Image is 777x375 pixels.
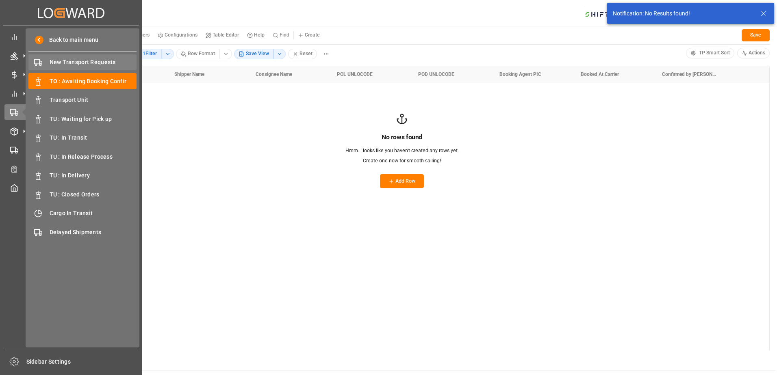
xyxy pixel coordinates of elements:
button: Configurations [154,29,202,41]
a: My Cockpit [4,180,138,196]
a: Transport Unit [28,92,137,108]
a: Control Tower [4,29,138,45]
span: POL UNLOCODE [337,71,373,77]
button: Find [269,29,293,41]
a: Cargo In Transit [28,205,137,221]
button: TP Smart Sort [686,48,734,58]
span: Shipper Name [174,71,204,77]
img: Bildschirmfoto%202024-11-13%20um%2009.31.44.png_1731487080.png [585,6,625,20]
span: TO : Awaiting Booking Confir [50,77,137,86]
a: TO : Awaiting Booking Confir [28,73,137,89]
span: Booked At Carrier [581,71,619,77]
a: Delayed Shipments [28,224,137,240]
span: Booking Agent PIC [499,71,541,77]
a: Configuration Audits [4,161,138,177]
button: Create [294,29,324,41]
p: Hmm... looks like you haven't created any rows yet. Create one now for smooth sailing! [345,146,459,166]
a: New Transport Requests [28,54,137,70]
small: Create [305,32,320,37]
span: Back to main menu [43,36,98,44]
h3: No rows found [382,131,422,143]
span: TU : In Release Process [50,153,137,161]
a: Workflows [4,142,138,158]
button: Save [742,29,770,41]
button: Help [243,29,269,41]
button: 1Filter [131,49,162,59]
small: Help [254,32,265,37]
span: Cargo In Transit [50,209,137,218]
a: TU : Closed Orders [28,186,137,202]
span: TP Smart Sort [699,50,730,57]
span: POD UNLOCODE [418,71,454,77]
span: New Transport Requests [50,58,137,67]
small: Find [280,32,289,37]
span: TU : Waiting for Pick up [50,115,137,123]
span: Delayed Shipments [50,228,137,237]
div: Notification: No Results found! [613,9,753,18]
span: Transport Unit [50,96,137,104]
small: Configurations [165,32,198,37]
button: Add Row [380,174,424,188]
span: Sidebar Settings [26,358,139,366]
button: Table Editor [202,29,243,41]
span: Confirmed by [PERSON_NAME] [662,71,716,77]
span: Consignee Name [256,71,292,77]
button: Row Format [176,49,220,59]
a: TU : In Delivery [28,168,137,183]
button: Reset [288,49,317,59]
span: TU : Closed Orders [50,190,137,199]
span: TU : In Delivery [50,171,137,180]
a: TU : In Transit [28,130,137,146]
button: Save View [234,49,274,59]
span: TU : In Transit [50,134,137,142]
small: Table Editor [213,32,239,37]
a: TU : In Release Process [28,149,137,164]
a: TU : Waiting for Pick up [28,111,137,127]
button: Actions [737,48,770,58]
